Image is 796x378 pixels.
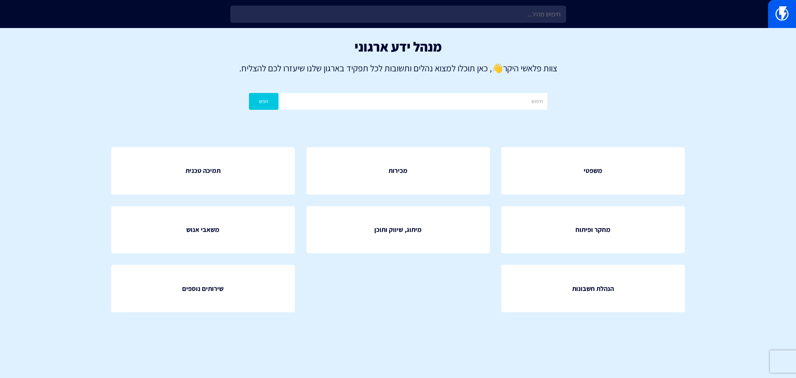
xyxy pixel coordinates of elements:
a: משפטי [501,147,685,195]
span: שירותים נוספים [182,284,224,294]
span: תמיכה טכנית [185,166,221,176]
a: הנהלת חשבונות [501,265,685,312]
a: מיתוג, שיווק ותוכן [306,206,490,254]
a: משאבי אנוש [111,206,295,254]
a: שירותים נוספים [111,265,295,312]
span: מכירות [388,166,408,176]
a: תמיכה טכנית [111,147,295,195]
input: חיפוש מהיר... [230,6,566,23]
span: משאבי אנוש [186,225,219,235]
h1: מנהל ידע ארגוני [11,39,785,54]
a: מכירות [306,147,490,195]
p: צוות פלאשי היקר , כאן תוכלו למצוא נהלים ותשובות לכל תפקיד בארגון שלנו שיעזרו לכם להצליח. [11,62,785,74]
strong: 👋 [492,62,503,74]
a: מחקר ופיתוח [501,206,685,254]
span: הנהלת חשבונות [572,284,614,294]
span: מחקר ופיתוח [575,225,611,235]
span: מיתוג, שיווק ותוכן [374,225,422,235]
button: חפש [249,93,279,110]
input: חיפוש [280,93,547,110]
span: משפטי [584,166,602,176]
